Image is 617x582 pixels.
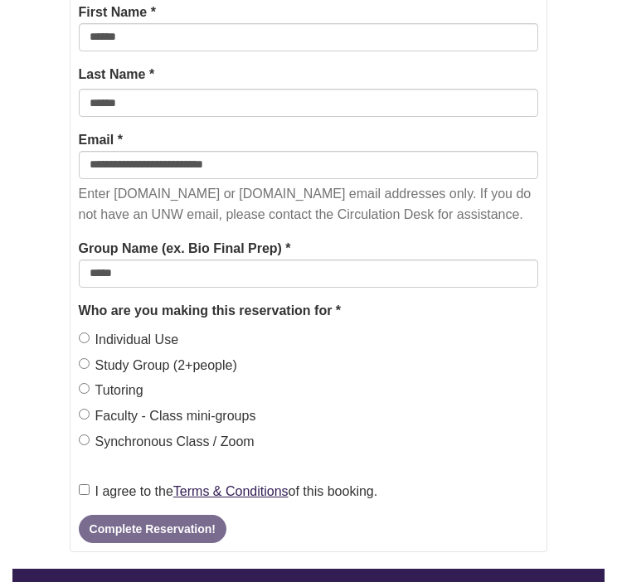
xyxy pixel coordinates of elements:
input: Tutoring [79,383,90,394]
label: Study Group (2+people) [79,355,237,376]
input: Study Group (2+people) [79,358,90,369]
input: Synchronous Class / Zoom [79,434,90,445]
input: I agree to theTerms & Conditionsof this booking. [79,484,90,495]
label: Tutoring [79,380,143,401]
label: Synchronous Class / Zoom [79,431,255,453]
a: Terms & Conditions [173,484,289,498]
label: First Name * [79,2,156,23]
label: I agree to the of this booking. [79,481,378,502]
label: Email * [79,129,123,151]
label: Last Name * [79,64,155,85]
label: Faculty - Class mini-groups [79,405,256,427]
label: Individual Use [79,329,179,351]
legend: Who are you making this reservation for * [79,300,539,322]
input: Faculty - Class mini-groups [79,409,90,420]
input: Individual Use [79,332,90,343]
label: Group Name (ex. Bio Final Prep) * [79,238,291,259]
p: Enter [DOMAIN_NAME] or [DOMAIN_NAME] email addresses only. If you do not have an UNW email, pleas... [79,183,539,226]
button: Complete Reservation! [79,515,226,543]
